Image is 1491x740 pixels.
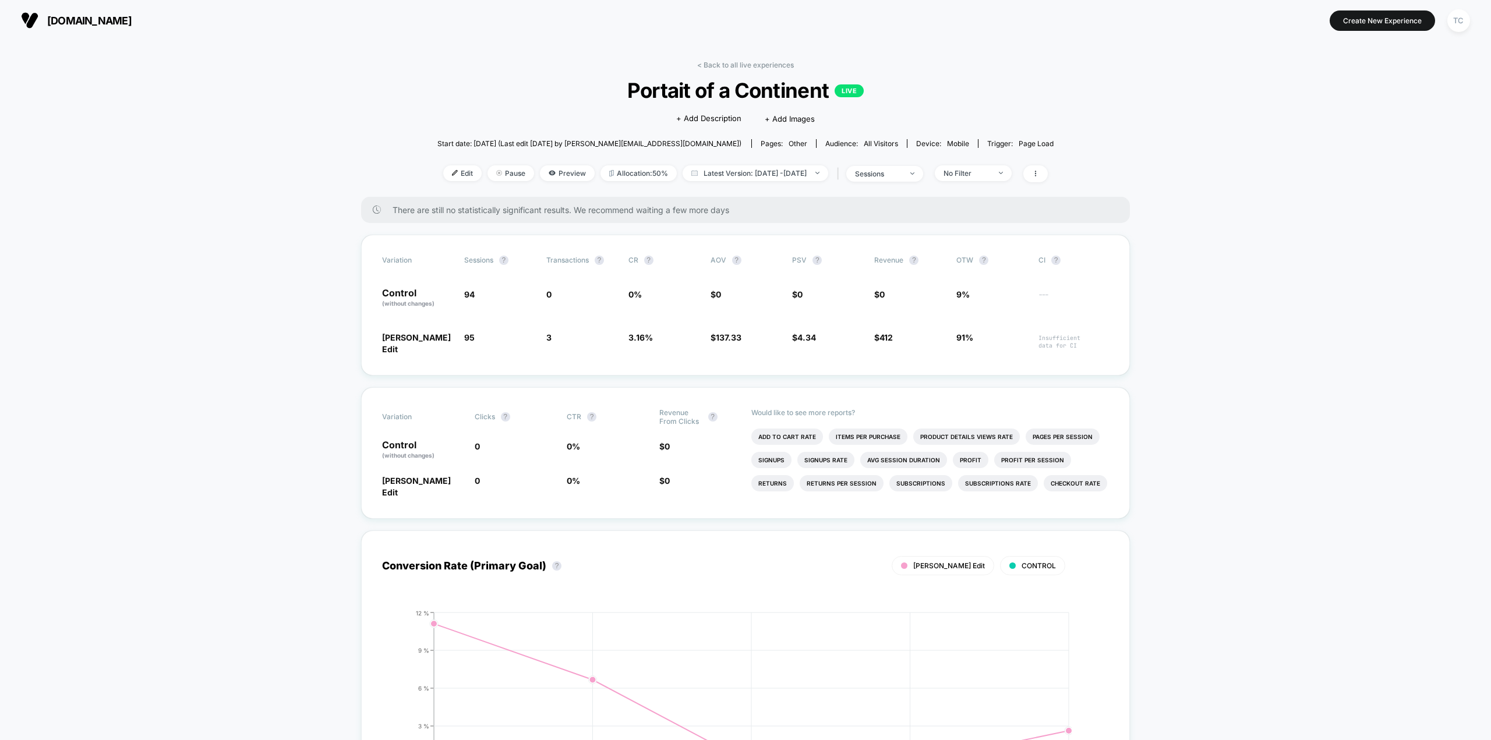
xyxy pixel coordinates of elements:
[944,169,990,178] div: No Filter
[464,256,493,264] span: Sessions
[825,139,898,148] div: Audience:
[864,139,898,148] span: All Visitors
[708,412,718,422] button: ?
[913,429,1020,445] li: Product Details Views Rate
[546,332,552,342] span: 3
[475,476,480,486] span: 0
[416,609,429,616] tspan: 12 %
[382,300,434,307] span: (without changes)
[499,256,508,265] button: ?
[1444,9,1474,33] button: TC
[761,139,807,148] div: Pages:
[609,170,614,176] img: rebalance
[665,476,670,486] span: 0
[879,289,885,299] span: 0
[910,172,914,175] img: end
[475,441,480,451] span: 0
[501,412,510,422] button: ?
[587,412,596,422] button: ?
[792,256,807,264] span: PSV
[443,165,482,181] span: Edit
[815,172,819,174] img: end
[496,170,502,176] img: end
[546,256,589,264] span: Transactions
[567,476,580,486] span: 0 %
[834,165,846,182] span: |
[765,114,815,123] span: + Add Images
[487,165,534,181] span: Pause
[953,452,988,468] li: Profit
[382,288,453,308] p: Control
[909,256,918,265] button: ?
[475,412,495,421] span: Clicks
[797,289,803,299] span: 0
[711,332,741,342] span: $
[994,452,1071,468] li: Profit Per Session
[879,332,893,342] span: 412
[913,561,985,570] span: [PERSON_NAME] Edit
[382,256,446,265] span: Variation
[789,139,807,148] span: other
[956,289,970,299] span: 9%
[716,289,721,299] span: 0
[1051,256,1061,265] button: ?
[732,256,741,265] button: ?
[835,84,864,97] p: LIVE
[999,172,1003,174] img: end
[979,256,988,265] button: ?
[711,289,721,299] span: $
[1044,475,1107,491] li: Checkout Rate
[797,332,816,342] span: 4.34
[751,429,823,445] li: Add To Cart Rate
[987,139,1054,148] div: Trigger:
[829,429,907,445] li: Items Per Purchase
[659,476,670,486] span: $
[874,332,893,342] span: $
[418,684,429,691] tspan: 6 %
[792,289,803,299] span: $
[382,440,463,460] p: Control
[665,441,670,451] span: 0
[711,256,726,264] span: AOV
[468,78,1023,102] span: Portait of a Continent
[907,139,978,148] span: Device:
[452,170,458,176] img: edit
[464,332,475,342] span: 95
[382,332,451,354] span: [PERSON_NAME] Edit
[958,475,1038,491] li: Subscriptions Rate
[1038,256,1103,265] span: CI
[812,256,822,265] button: ?
[567,441,580,451] span: 0 %
[792,332,816,342] span: $
[697,61,794,69] a: < Back to all live experiences
[382,476,451,497] span: [PERSON_NAME] Edit
[628,256,638,264] span: CR
[956,256,1020,265] span: OTW
[21,12,38,29] img: Visually logo
[393,205,1107,215] span: There are still no statistically significant results. We recommend waiting a few more days
[1019,139,1054,148] span: Page Load
[947,139,969,148] span: mobile
[595,256,604,265] button: ?
[644,256,653,265] button: ?
[659,441,670,451] span: $
[716,332,741,342] span: 137.33
[628,332,653,342] span: 3.16 %
[418,646,429,653] tspan: 9 %
[1022,561,1056,570] span: CONTROL
[1447,9,1470,32] div: TC
[751,452,792,468] li: Signups
[676,113,741,125] span: + Add Description
[874,256,903,264] span: Revenue
[418,722,429,729] tspan: 3 %
[600,165,677,181] span: Allocation: 50%
[17,11,135,30] button: [DOMAIN_NAME]
[751,408,1109,417] p: Would like to see more reports?
[659,408,702,426] span: Revenue From Clicks
[797,452,854,468] li: Signups Rate
[628,289,642,299] span: 0 %
[540,165,595,181] span: Preview
[874,289,885,299] span: $
[546,289,552,299] span: 0
[1038,291,1109,308] span: ---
